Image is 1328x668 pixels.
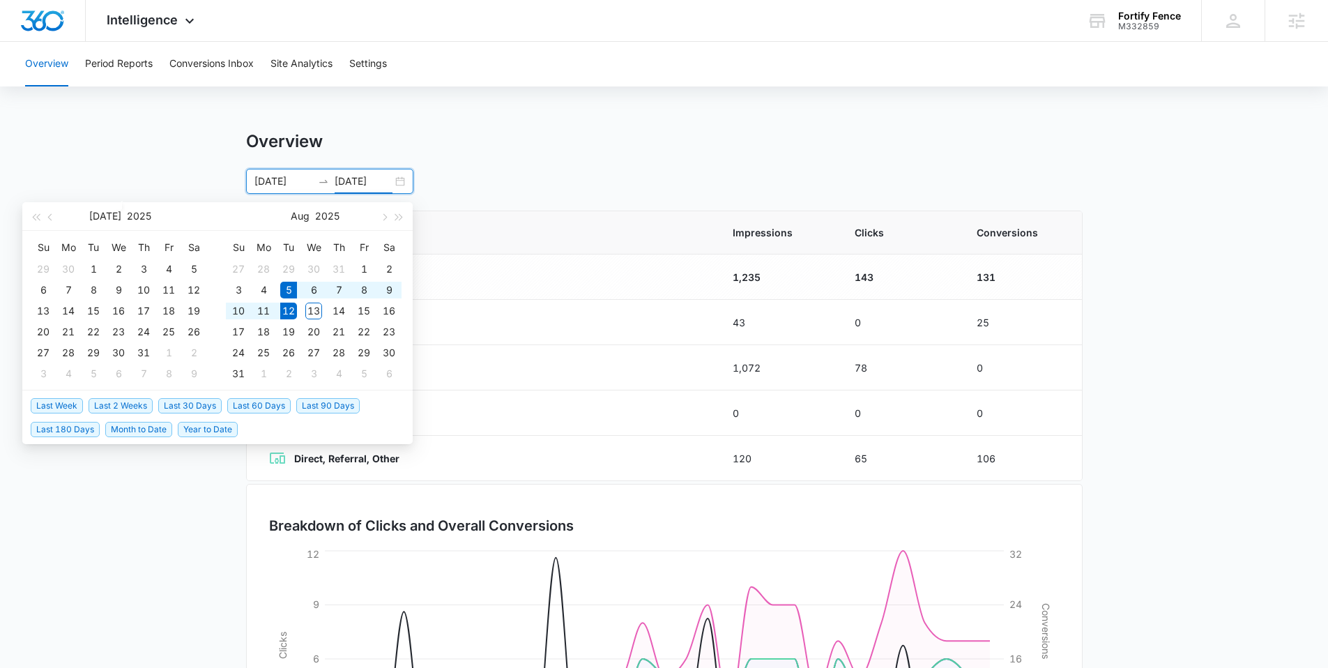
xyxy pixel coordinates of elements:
div: 21 [330,324,347,340]
td: 2025-07-30 [301,259,326,280]
div: 28 [330,344,347,361]
div: 20 [35,324,52,340]
td: 2025-08-16 [376,301,402,321]
th: Sa [376,236,402,259]
td: 2025-07-05 [181,259,206,280]
td: 2025-08-08 [156,363,181,384]
td: 2025-08-15 [351,301,376,321]
tspan: 24 [1009,598,1022,610]
div: 5 [356,365,372,382]
div: 1 [160,344,177,361]
td: 2025-08-13 [301,301,326,321]
tspan: 32 [1009,548,1022,560]
div: v 4.0.25 [39,22,68,33]
td: 2025-08-12 [276,301,301,321]
div: 28 [60,344,77,361]
button: Overview [25,42,68,86]
div: 2 [110,261,127,278]
button: [DATE] [89,202,121,230]
td: 2025-08-10 [226,301,251,321]
div: 2 [381,261,397,278]
td: 2025-08-26 [276,342,301,363]
td: 2025-08-18 [251,321,276,342]
div: 4 [330,365,347,382]
td: 2025-07-31 [131,342,156,363]
span: Last 90 Days [296,398,360,413]
td: 2025-07-18 [156,301,181,321]
td: 143 [838,255,960,300]
td: 2025-08-09 [376,280,402,301]
input: Start date [254,174,312,189]
tspan: 6 [313,653,319,665]
div: 2 [185,344,202,361]
td: 1,235 [716,255,838,300]
td: 2025-08-30 [376,342,402,363]
td: 1,072 [716,345,838,390]
span: Month to Date [105,422,172,437]
div: 12 [280,303,297,319]
img: tab_keywords_by_traffic_grey.svg [139,81,150,92]
td: 2025-08-21 [326,321,351,342]
td: 2025-07-16 [106,301,131,321]
span: Last 60 Days [227,398,291,413]
div: 5 [85,365,102,382]
button: 2025 [315,202,339,230]
th: Fr [156,236,181,259]
th: We [301,236,326,259]
div: 1 [85,261,102,278]
div: 9 [185,365,202,382]
td: 2025-07-04 [156,259,181,280]
div: 27 [305,344,322,361]
td: 2025-08-04 [251,280,276,301]
td: 2025-08-03 [226,280,251,301]
td: 2025-09-01 [251,363,276,384]
button: Aug [291,202,310,230]
th: We [106,236,131,259]
th: Tu [276,236,301,259]
td: 2025-07-09 [106,280,131,301]
td: 2025-08-31 [226,363,251,384]
td: 2025-08-07 [131,363,156,384]
td: 2025-07-26 [181,321,206,342]
td: 2025-07-29 [81,342,106,363]
tspan: 9 [313,598,319,610]
div: 13 [305,303,322,319]
div: 20 [305,324,322,340]
div: 10 [135,282,152,298]
div: 25 [160,324,177,340]
div: 24 [230,344,247,361]
div: 13 [35,303,52,319]
th: Fr [351,236,376,259]
td: 2025-07-14 [56,301,81,321]
td: 2025-09-03 [301,363,326,384]
div: 19 [280,324,297,340]
div: 7 [330,282,347,298]
td: 2025-08-06 [301,280,326,301]
td: 2025-09-04 [326,363,351,384]
td: 2025-08-23 [376,321,402,342]
div: 15 [85,303,102,319]
div: 7 [60,282,77,298]
td: 2025-08-01 [156,342,181,363]
td: 2025-09-02 [276,363,301,384]
div: 5 [280,282,297,298]
div: 7 [135,365,152,382]
div: 23 [110,324,127,340]
button: Conversions Inbox [169,42,254,86]
td: 0 [960,390,1082,436]
span: Impressions [733,225,821,240]
div: 14 [60,303,77,319]
div: 3 [305,365,322,382]
img: tab_domain_overview_orange.svg [38,81,49,92]
th: Mo [251,236,276,259]
td: 0 [838,390,960,436]
strong: Direct, Referral, Other [294,453,399,464]
td: 2025-08-19 [276,321,301,342]
td: 0 [960,345,1082,390]
td: 2025-07-12 [181,280,206,301]
td: 2025-07-10 [131,280,156,301]
div: 4 [255,282,272,298]
div: 29 [356,344,372,361]
td: 2025-07-30 [106,342,131,363]
div: 3 [230,282,247,298]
